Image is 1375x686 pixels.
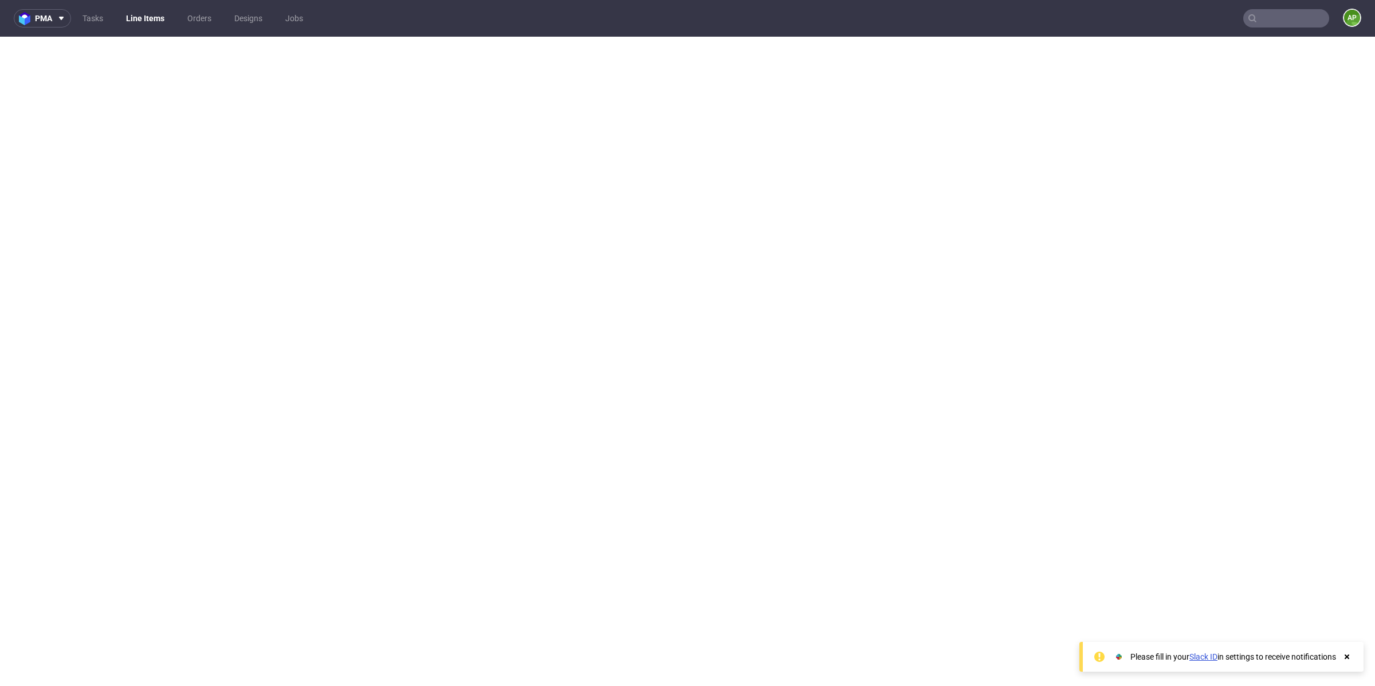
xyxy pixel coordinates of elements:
a: Tasks [76,9,110,28]
button: pma [14,9,71,28]
a: Jobs [278,9,310,28]
div: Please fill in your in settings to receive notifications [1130,651,1336,663]
a: Designs [227,9,269,28]
a: Orders [180,9,218,28]
img: Slack [1113,651,1125,663]
span: pma [35,14,52,22]
a: Line Items [119,9,171,28]
figcaption: AP [1344,10,1360,26]
a: Slack ID [1189,652,1217,661]
img: logo [19,12,35,25]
